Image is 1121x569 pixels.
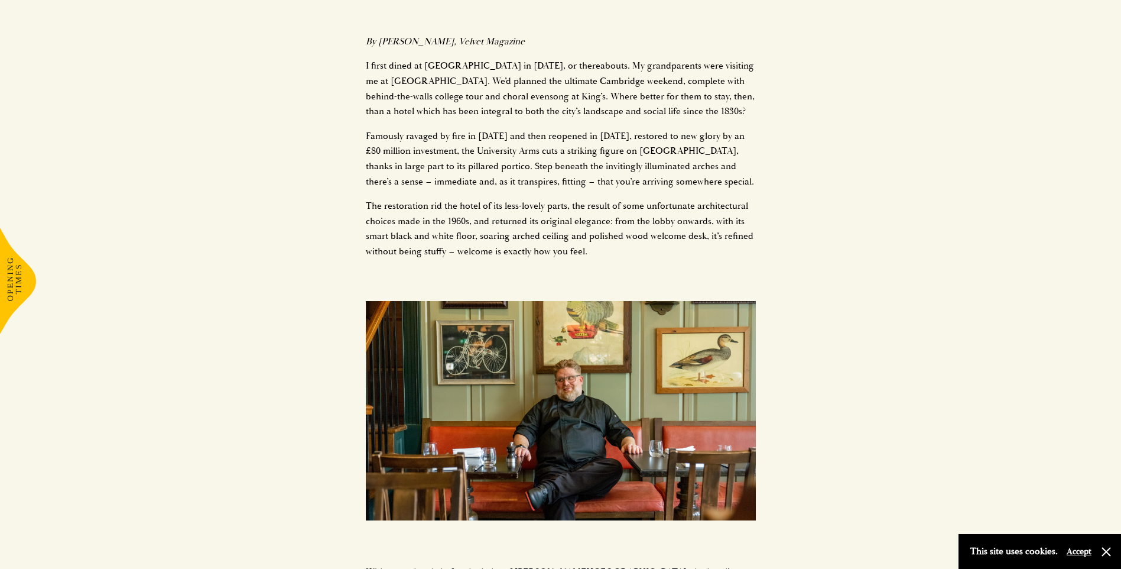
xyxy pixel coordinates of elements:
p: I first dined at [GEOGRAPHIC_DATA] in [DATE], or thereabouts. My grandparents were visiting me at... [366,59,756,119]
p: Famously ravaged by fire in [DATE] and then reopened in [DATE], restored to new glory by an £80 m... [366,129,756,189]
p: The restoration rid the hotel of its less-lovely parts, the result of some unfortunate architectu... [366,199,756,259]
button: Close and accept [1100,546,1112,558]
p: This site uses cookies. [970,543,1058,560]
em: By [PERSON_NAME], Velvet Magazine [366,35,525,47]
button: Accept [1067,546,1091,557]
